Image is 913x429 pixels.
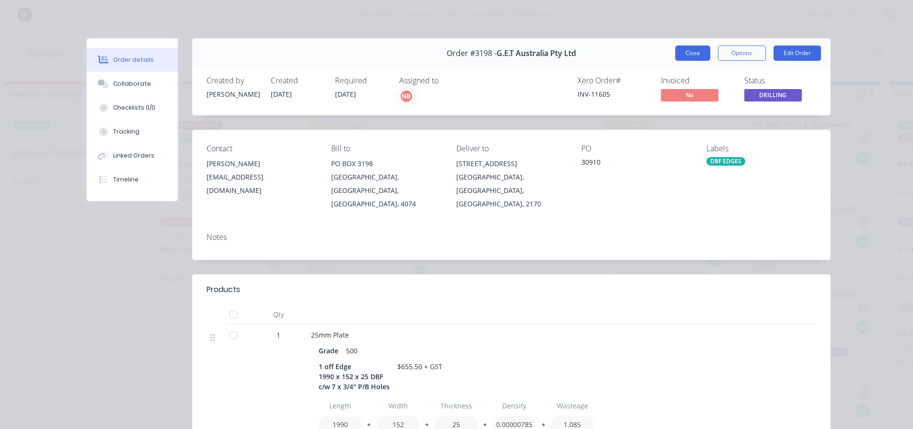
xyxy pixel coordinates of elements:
div: Contact [207,144,316,153]
div: Linked Orders [113,151,154,160]
div: [PERSON_NAME] [207,89,259,99]
button: Checklists 0/0 [87,96,178,120]
div: Created by [207,76,259,85]
div: Invoiced [661,76,733,85]
div: Order details [113,56,154,64]
input: Label [319,397,362,414]
button: Linked Orders [87,144,178,168]
div: Grade [319,344,342,358]
button: Timeline [87,168,178,192]
div: PO BOX 3198 [331,157,441,170]
div: Checklists 0/0 [113,103,155,112]
div: $655.50 + GST [393,360,446,373]
div: 500 [342,344,361,358]
div: 30910 [581,157,691,170]
button: Collaborate [87,72,178,96]
div: Xero Order # [578,76,649,85]
div: Products [207,284,240,295]
div: [GEOGRAPHIC_DATA], [GEOGRAPHIC_DATA], [GEOGRAPHIC_DATA], 4074 [331,170,441,211]
button: Order details [87,48,178,72]
div: [STREET_ADDRESS] [456,157,566,170]
span: [DATE] [271,90,292,99]
div: [EMAIL_ADDRESS][DOMAIN_NAME] [207,170,316,197]
div: DBF EDGES [706,157,745,166]
div: Labels [706,144,816,153]
span: G.E.T Australia Pty Ltd [497,49,576,58]
div: Deliver to [456,144,566,153]
div: PO BOX 3198[GEOGRAPHIC_DATA], [GEOGRAPHIC_DATA], [GEOGRAPHIC_DATA], 4074 [331,157,441,211]
input: Label [435,397,478,414]
button: Close [675,45,710,61]
div: INV-11605 [578,89,649,99]
span: 25mm Plate [311,330,349,339]
div: 1 off Edge 1990 x 152 x 25 DBF c/w 7 x 3/4" P/B Holes [319,360,393,394]
div: Tracking [113,127,139,136]
span: No [661,89,718,101]
div: Assigned to [399,76,495,85]
div: Collaborate [113,79,151,88]
input: Label [551,397,594,414]
button: Tracking [87,120,178,144]
div: Notes [207,233,816,242]
span: 1 [277,330,280,340]
input: Label [493,397,536,414]
div: [GEOGRAPHIC_DATA], [GEOGRAPHIC_DATA], [GEOGRAPHIC_DATA], 2170 [456,170,566,211]
button: DRILLING [744,89,802,103]
div: [STREET_ADDRESS][GEOGRAPHIC_DATA], [GEOGRAPHIC_DATA], [GEOGRAPHIC_DATA], 2170 [456,157,566,211]
div: [PERSON_NAME][EMAIL_ADDRESS][DOMAIN_NAME] [207,157,316,197]
div: Created [271,76,324,85]
div: Status [744,76,816,85]
div: PO [581,144,691,153]
button: NB [399,89,414,103]
div: Required [335,76,388,85]
span: DRILLING [744,89,802,101]
span: [DATE] [335,90,356,99]
div: Qty [250,305,307,324]
button: Edit Order [774,45,821,61]
span: Order #3198 - [447,49,497,58]
div: [PERSON_NAME] [207,157,316,170]
div: Timeline [113,175,139,184]
input: Label [377,397,420,414]
div: Bill to [331,144,441,153]
button: Options [718,45,766,61]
